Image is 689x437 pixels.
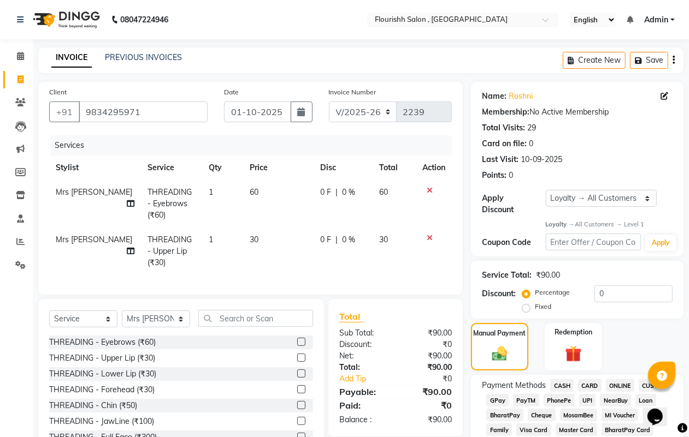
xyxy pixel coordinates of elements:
[396,327,460,339] div: ₹90.00
[482,288,516,300] div: Discount:
[521,154,562,165] div: 10-09-2025
[49,155,141,180] th: Stylist
[529,138,533,149] div: 0
[329,87,376,97] label: Invoice Number
[602,409,639,421] span: MI Voucher
[560,344,586,364] img: _gift.svg
[602,423,654,436] span: BharatPay Card
[49,384,155,396] div: THREADING - Forehead (₹30)
[556,423,597,436] span: Master Card
[546,220,575,228] strong: Loyalty →
[482,170,507,181] div: Points:
[49,368,156,380] div: THREADING - Lower Lip (₹30)
[49,101,80,122] button: +91
[486,423,512,436] span: Family
[644,14,668,26] span: Admin
[331,385,396,398] div: Payable:
[320,234,331,246] span: 0 F
[407,373,460,385] div: ₹0
[209,187,214,197] span: 1
[396,350,460,362] div: ₹90.00
[250,187,258,197] span: 60
[482,122,525,134] div: Total Visits:
[314,155,373,180] th: Disc
[546,220,673,229] div: All Customers → Level 1
[342,187,355,198] span: 0 %
[51,48,92,68] a: INVOICE
[563,52,626,69] button: Create New
[28,4,103,35] img: logo
[482,270,532,281] div: Service Total:
[331,399,396,412] div: Paid:
[396,399,460,412] div: ₹0
[513,394,539,406] span: PayTM
[416,155,452,180] th: Action
[120,4,168,35] b: 08047224946
[335,187,338,198] span: |
[331,327,396,339] div: Sub Total:
[209,235,214,244] span: 1
[536,270,560,281] div: ₹90.00
[49,416,154,427] div: THREADING - JawLine (₹100)
[486,394,509,406] span: GPay
[482,193,545,215] div: Apply Discount
[546,234,641,250] input: Enter Offer / Coupon Code
[482,106,529,118] div: Membership:
[579,394,596,406] span: UPI
[482,91,507,102] div: Name:
[474,328,526,338] label: Manual Payment
[379,187,388,197] span: 60
[643,393,678,426] iframe: chat widget
[56,235,132,244] span: Mrs [PERSON_NAME]
[550,379,574,392] span: CASH
[396,385,460,398] div: ₹90.00
[600,394,631,406] span: NearBuy
[482,380,546,391] span: Payment Methods
[49,400,137,411] div: THREADING - Chin (₹50)
[482,106,673,118] div: No Active Membership
[635,394,656,406] span: Loan
[535,288,570,297] label: Percentage
[141,155,202,180] th: Service
[482,138,527,149] div: Card on file:
[250,235,258,244] span: 30
[482,154,519,165] div: Last Visit:
[49,87,67,97] label: Client
[339,311,364,322] span: Total
[396,339,460,350] div: ₹0
[544,394,575,406] span: PhonePe
[331,414,396,426] div: Balance :
[509,170,513,181] div: 0
[79,101,208,122] input: Search by Name/Mobile/Email/Code
[396,362,460,373] div: ₹90.00
[606,379,634,392] span: ONLINE
[560,409,597,421] span: MosamBee
[331,350,396,362] div: Net:
[342,234,355,246] span: 0 %
[105,52,182,62] a: PREVIOUS INVOICES
[198,310,313,327] input: Search or Scan
[50,135,460,155] div: Services
[528,409,556,421] span: Cheque
[331,373,407,385] a: Add Tip
[56,187,132,197] span: Mrs [PERSON_NAME]
[49,337,156,348] div: THREADING - Eyebrows (₹60)
[148,235,192,267] span: THREADING - Upper Lip (₹30)
[486,409,523,421] span: BharatPay
[578,379,602,392] span: CARD
[487,345,512,362] img: _cash.svg
[224,87,239,97] label: Date
[243,155,314,180] th: Price
[148,187,192,220] span: THREADING - Eyebrows (₹60)
[379,235,388,244] span: 30
[396,414,460,426] div: ₹90.00
[331,339,396,350] div: Discount:
[331,362,396,373] div: Total:
[645,235,676,251] button: Apply
[527,122,536,134] div: 29
[516,423,551,436] span: Visa Card
[482,237,545,248] div: Coupon Code
[373,155,416,180] th: Total
[630,52,668,69] button: Save
[320,187,331,198] span: 0 F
